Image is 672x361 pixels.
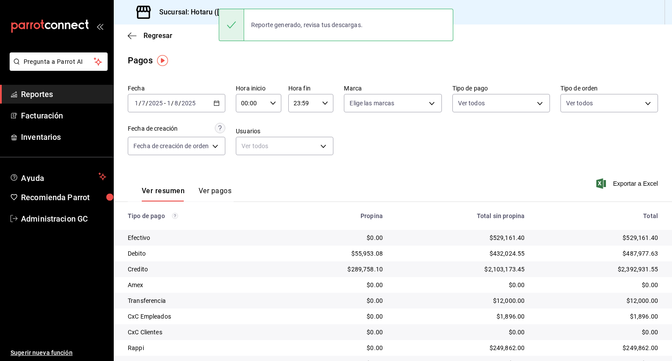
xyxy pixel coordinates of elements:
[199,187,231,201] button: Ver pagos
[148,100,163,107] input: ----
[133,142,209,150] span: Fecha de creación de orden
[397,265,525,274] div: $2,103,173.45
[164,100,166,107] span: -
[128,265,270,274] div: Credito
[397,328,525,337] div: $0.00
[21,88,106,100] span: Reportes
[397,212,525,219] div: Total sin propina
[244,15,370,35] div: Reporte generado, revisa tus descargas.
[128,233,270,242] div: Efectivo
[6,63,108,73] a: Pregunta a Parrot AI
[539,344,658,352] div: $249,862.00
[539,281,658,289] div: $0.00
[397,312,525,321] div: $1,896.00
[141,100,146,107] input: --
[174,100,178,107] input: --
[157,55,168,66] img: Tooltip marker
[128,249,270,258] div: Debito
[397,249,525,258] div: $432,024.55
[539,265,658,274] div: $2,392,931.55
[96,23,103,30] button: open_drawer_menu
[181,100,196,107] input: ----
[560,85,658,91] label: Tipo de orden
[142,187,231,201] div: navigation tabs
[128,296,270,305] div: Transferencia
[128,31,172,40] button: Regresar
[24,57,94,66] span: Pregunta a Parrot AI
[539,328,658,337] div: $0.00
[539,233,658,242] div: $529,161.40
[167,100,171,107] input: --
[21,191,106,203] span: Recomienda Parrot
[539,249,658,258] div: $487,977.63
[397,344,525,352] div: $249,862.00
[172,213,178,219] svg: Los pagos realizados con Pay y otras terminales son montos brutos.
[128,212,270,219] div: Tipo de pago
[178,100,181,107] span: /
[284,328,383,337] div: $0.00
[128,312,270,321] div: CxC Empleados
[142,187,185,201] button: Ver resumen
[344,85,441,91] label: Marca
[128,344,270,352] div: Rappi
[284,296,383,305] div: $0.00
[397,296,525,305] div: $12,000.00
[284,281,383,289] div: $0.00
[128,124,178,133] div: Fecha de creación
[539,212,658,219] div: Total
[171,100,174,107] span: /
[397,281,525,289] div: $0.00
[458,99,485,108] span: Ver todos
[128,328,270,337] div: CxC Clientes
[284,212,383,219] div: Propina
[152,7,273,17] h3: Sucursal: Hotaru ([PERSON_NAME])
[350,99,394,108] span: Elige las marcas
[10,52,108,71] button: Pregunta a Parrot AI
[284,233,383,242] div: $0.00
[284,265,383,274] div: $289,758.10
[10,348,106,358] span: Sugerir nueva función
[128,54,153,67] div: Pagos
[146,100,148,107] span: /
[452,85,550,91] label: Tipo de pago
[284,344,383,352] div: $0.00
[284,312,383,321] div: $0.00
[284,249,383,258] div: $55,953.08
[128,85,225,91] label: Fecha
[566,99,593,108] span: Ver todos
[539,296,658,305] div: $12,000.00
[143,31,172,40] span: Regresar
[236,128,333,134] label: Usuarios
[21,131,106,143] span: Inventarios
[21,213,106,225] span: Administracion GC
[288,85,334,91] label: Hora fin
[598,178,658,189] button: Exportar a Excel
[236,85,281,91] label: Hora inicio
[236,137,333,155] div: Ver todos
[539,312,658,321] div: $1,896.00
[128,281,270,289] div: Amex
[21,110,106,121] span: Facturación
[21,171,95,182] span: Ayuda
[397,233,525,242] div: $529,161.40
[139,100,141,107] span: /
[134,100,139,107] input: --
